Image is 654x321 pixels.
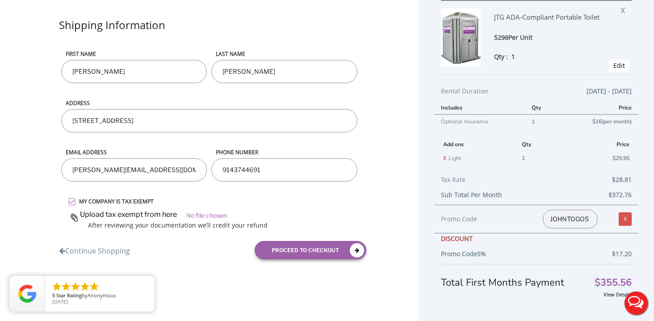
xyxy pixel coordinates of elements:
[441,151,520,165] td: Light
[525,114,560,128] td: 1
[494,52,618,61] div: Qty :
[61,50,207,58] label: First name
[612,174,632,185] span: $28.81
[441,137,520,151] th: Add ons
[434,114,525,128] td: Optional Insurance
[508,33,532,42] span: Per Unit
[61,148,207,156] label: Email address
[51,281,62,292] li: 
[608,190,632,199] b: $372.76
[52,293,147,299] span: by
[441,249,486,258] b: Promo Code %
[88,221,360,230] p: After reviewing your documentation we’ll credit your refund
[494,33,618,43] div: $298
[604,291,632,298] a: View Details
[441,214,530,224] div: Promo Code
[613,61,625,70] a: Edit
[88,292,116,299] span: Anonymous
[525,101,560,114] th: Qty
[564,151,632,165] td: $29.95
[75,198,360,205] label: MY COMPANY IS TAX EXEMPT
[560,114,638,128] td: $16(per month)
[587,86,632,97] span: [DATE] - [DATE]
[211,50,357,58] label: LAST NAME
[59,241,130,256] a: Continue Shopping
[434,101,525,114] th: Includes
[520,151,564,165] td: 1
[595,278,632,287] span: $355.56
[618,285,654,321] button: Live Chat
[477,249,481,258] element: 5
[70,214,78,222] img: paperclip.png.webp
[612,249,632,259] span: $17.20
[52,292,55,299] span: 5
[56,292,82,299] span: Star Rating
[494,8,618,33] div: JTG ADA-Compliant Portable Toilet
[443,154,446,162] a: X
[211,148,357,156] label: phone number
[70,281,81,292] li: 
[441,190,502,199] b: Sub Total Per Month
[441,174,632,190] div: Tax Rate
[560,101,638,114] th: Price
[441,234,473,243] b: DISCOUNT
[564,137,632,151] th: Price
[621,3,629,15] span: X
[511,52,515,61] span: 1
[520,137,564,151] th: Qty
[89,281,100,292] li: 
[441,264,632,290] div: Total First Months Payment
[441,86,632,101] div: Rental Duration
[80,281,90,292] li: 
[18,285,36,303] img: Review Rating
[59,17,360,50] div: Shipping Information
[61,281,71,292] li: 
[52,298,68,305] span: [DATE]
[619,212,632,226] a: X
[255,241,366,259] button: proceed to checkout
